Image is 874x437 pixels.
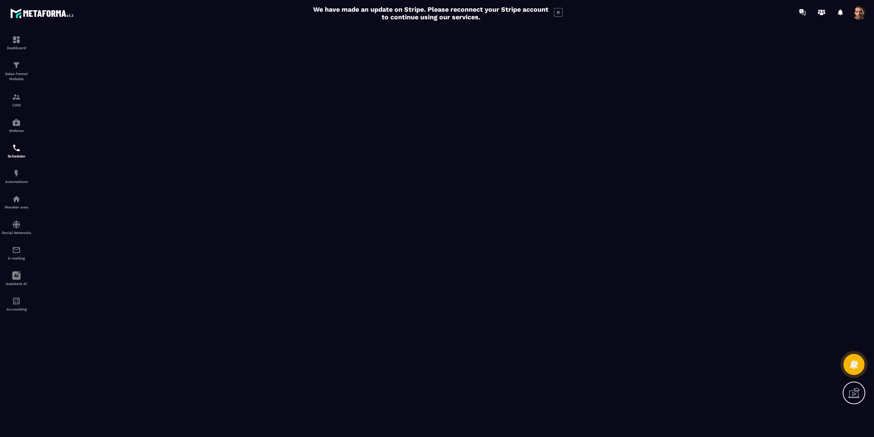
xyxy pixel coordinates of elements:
[2,30,31,55] a: formationformationDashboard
[12,93,21,101] img: formation
[12,220,21,229] img: social-network
[2,113,31,138] a: automationsautomationsWebinar
[2,266,31,291] a: Assistant AI
[2,240,31,266] a: emailemailE-mailing
[2,129,31,133] p: Webinar
[2,164,31,189] a: automationsautomationsAutomations
[2,138,31,164] a: schedulerschedulerScheduler
[2,231,31,235] p: Social Networks
[12,169,21,178] img: automations
[12,195,21,203] img: automations
[2,282,31,286] p: Assistant AI
[2,46,31,50] p: Dashboard
[2,55,31,87] a: formationformationSales Funnel Website
[2,71,31,82] p: Sales Funnel Website
[2,189,31,215] a: automationsautomationsMember area
[2,103,31,107] p: CRM
[2,215,31,240] a: social-networksocial-networkSocial Networks
[2,180,31,184] p: Automations
[2,205,31,209] p: Member area
[12,118,21,127] img: automations
[12,61,21,70] img: formation
[2,154,31,158] p: Scheduler
[2,256,31,260] p: E-mailing
[2,87,31,113] a: formationformationCRM
[12,297,21,305] img: accountant
[12,144,21,152] img: scheduler
[2,291,31,317] a: accountantaccountantAccounting
[10,7,76,20] img: logo
[12,246,21,254] img: email
[2,307,31,311] p: Accounting
[12,35,21,44] img: formation
[311,5,550,21] h2: We have made an update on Stripe. Please reconnect your Stripe account to continue using our serv...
